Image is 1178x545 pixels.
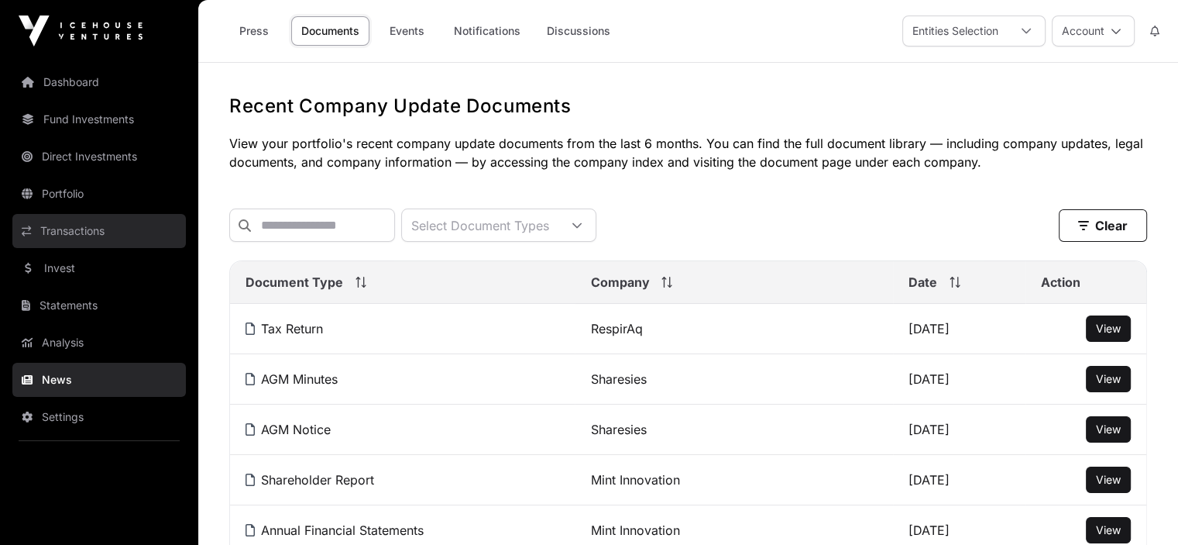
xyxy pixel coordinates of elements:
button: Account [1052,16,1135,47]
a: Mint Innovation [590,472,679,488]
span: View [1096,372,1121,385]
button: View [1086,316,1131,342]
span: Document Type [246,273,343,291]
button: View [1086,416,1131,443]
a: AGM Minutes [246,371,338,387]
a: News [12,363,186,397]
a: Transactions [12,214,186,248]
a: Documents [291,16,369,46]
a: Mint Innovation [590,523,679,538]
a: Dashboard [12,65,186,99]
span: Action [1041,273,1080,291]
a: Sharesies [590,422,646,437]
a: View [1096,523,1121,538]
span: View [1096,423,1121,436]
button: View [1086,517,1131,543]
button: View [1086,467,1131,493]
a: AGM Notice [246,422,331,437]
a: RespirAq [590,321,642,336]
a: Direct Investments [12,140,186,174]
iframe: Chat Widget [1101,471,1178,545]
span: Date [908,273,937,291]
a: View [1096,422,1121,437]
a: Statements [12,288,186,323]
td: [DATE] [893,455,1025,505]
a: Annual Financial Statements [246,523,424,538]
span: View [1096,523,1121,536]
td: [DATE] [893,405,1025,455]
img: Icehouse Ventures Logo [19,16,143,47]
h1: Recent Company Update Documents [229,94,1147,119]
a: Discussions [537,16,620,46]
div: Select Document Types [402,209,558,241]
button: Clear [1059,209,1147,242]
a: Press [223,16,285,46]
div: Entities Selection [903,16,1008,46]
a: Settings [12,400,186,434]
span: View [1096,322,1121,335]
a: Events [376,16,438,46]
a: Fund Investments [12,102,186,136]
a: Invest [12,251,186,285]
td: [DATE] [893,354,1025,405]
button: View [1086,366,1131,392]
span: Company [590,273,649,291]
a: Analysis [12,326,186,360]
a: Notifications [444,16,531,46]
span: View [1096,473,1121,486]
a: View [1096,321,1121,336]
a: Tax Return [246,321,323,336]
a: Portfolio [12,177,186,211]
a: Shareholder Report [246,472,374,488]
td: [DATE] [893,304,1025,354]
a: Sharesies [590,371,646,387]
p: View your portfolio's recent company update documents from the last 6 months. You can find the fu... [229,134,1147,171]
a: View [1096,371,1121,387]
a: View [1096,472,1121,488]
